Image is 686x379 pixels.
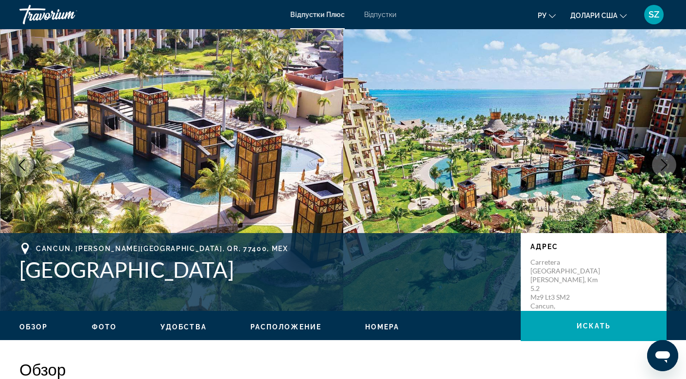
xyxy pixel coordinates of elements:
button: Next image [652,153,676,177]
button: Previous image [10,153,34,177]
button: Змінити валюту [570,8,627,22]
font: ру [538,12,546,19]
button: Удобства [160,323,207,331]
a: Траворіум [19,2,117,27]
p: Carretera [GEOGRAPHIC_DATA][PERSON_NAME], Km 5.2 Mz9 Lt3 SM2 Cancun, [PERSON_NAME][GEOGRAPHIC_DAT... [530,258,608,337]
span: Cancun, [PERSON_NAME][GEOGRAPHIC_DATA], QR, 77400, MEX [36,245,288,253]
h2: Обзор [19,360,667,379]
span: Фото [92,323,117,331]
iframe: Кнопка запуску вікна обміну повідомленнями [647,340,678,371]
button: Обзор [19,323,48,331]
button: искать [521,311,667,341]
button: Номера [365,323,400,331]
font: Долари США [570,12,617,19]
h1: [GEOGRAPHIC_DATA] [19,257,511,282]
button: Расположение [250,323,321,331]
span: Обзор [19,323,48,331]
font: SZ [649,9,659,19]
p: Адрес [530,243,657,251]
button: Фото [92,323,117,331]
span: Удобства [160,323,207,331]
a: Відпустки Плюс [290,11,345,18]
span: искать [577,322,611,330]
span: Номера [365,323,400,331]
button: Меню користувача [641,4,667,25]
span: Расположение [250,323,321,331]
a: Відпустки [364,11,396,18]
button: Змінити мову [538,8,556,22]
